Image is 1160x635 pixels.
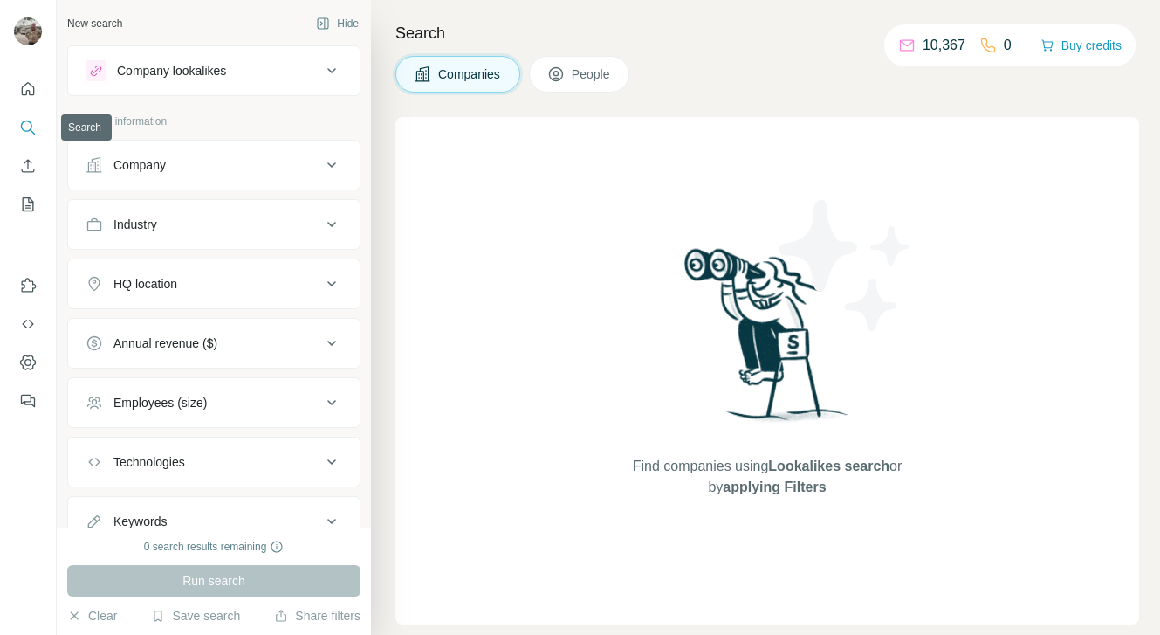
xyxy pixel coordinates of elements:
button: Search [14,112,42,143]
button: Company [68,144,360,186]
button: Dashboard [14,347,42,378]
div: HQ location [113,275,177,293]
button: My lists [14,189,42,220]
button: Employees (size) [68,382,360,424]
button: Use Surfe on LinkedIn [14,270,42,301]
button: Enrich CSV [14,150,42,182]
button: Keywords [68,500,360,542]
div: Technologies [113,453,185,471]
span: Find companies using or by [628,456,907,498]
button: Share filters [274,607,360,625]
button: Use Surfe API [14,308,42,340]
div: Keywords [113,513,167,530]
div: 0 search results remaining [144,539,285,555]
span: Lookalikes search [768,459,889,473]
button: Feedback [14,385,42,417]
div: New search [67,16,122,31]
button: Hide [304,10,371,37]
p: 0 [1004,35,1012,56]
div: Employees (size) [113,394,207,411]
button: Clear [67,607,117,625]
button: Buy credits [1040,33,1122,58]
button: Technologies [68,441,360,483]
button: HQ location [68,263,360,305]
h4: Search [395,21,1139,45]
img: Avatar [14,17,42,45]
p: 10,367 [923,35,965,56]
div: Annual revenue ($) [113,335,217,352]
span: People [572,66,612,83]
button: Quick start [14,73,42,105]
p: Company information [67,114,360,129]
div: Company lookalikes [117,62,226,79]
button: Industry [68,204,360,245]
button: Company lookalikes [68,50,360,92]
span: Companies [438,66,502,83]
span: applying Filters [723,480,826,494]
img: Surfe Illustration - Woman searching with binoculars [676,244,858,438]
button: Save search [151,607,240,625]
div: Industry [113,216,157,233]
img: Surfe Illustration - Stars [767,187,924,344]
button: Annual revenue ($) [68,322,360,364]
div: Company [113,156,166,174]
